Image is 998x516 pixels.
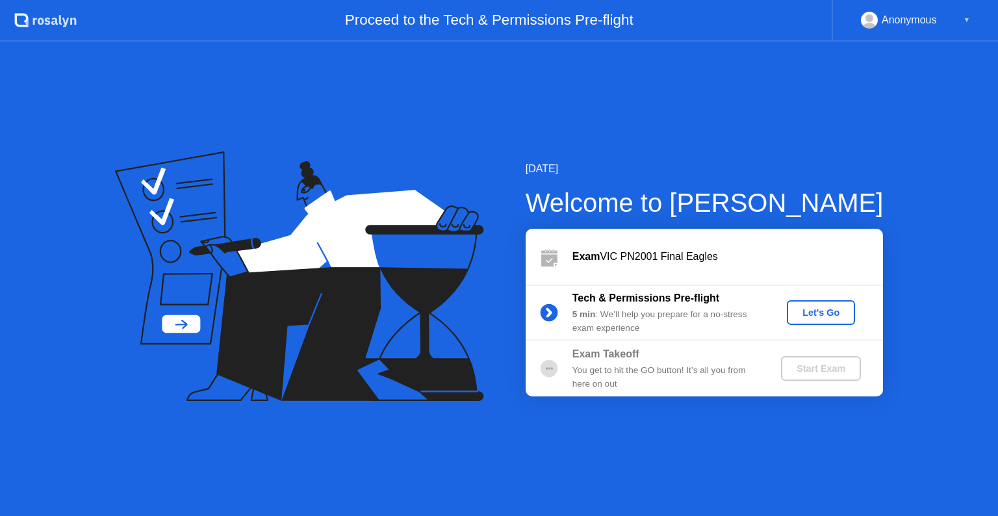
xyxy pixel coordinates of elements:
b: Exam Takeoff [572,348,639,359]
div: VIC PN2001 Final Eagles [572,249,883,264]
b: Exam [572,251,600,262]
div: You get to hit the GO button! It’s all you from here on out [572,364,760,391]
b: 5 min [572,309,596,319]
div: Anonymous [882,12,937,29]
div: [DATE] [526,161,884,177]
div: : We’ll help you prepare for a no-stress exam experience [572,308,760,335]
b: Tech & Permissions Pre-flight [572,292,719,303]
div: ▼ [964,12,970,29]
div: Start Exam [786,363,856,374]
div: Welcome to [PERSON_NAME] [526,183,884,222]
button: Let's Go [787,300,855,325]
div: Let's Go [792,307,850,318]
button: Start Exam [781,356,861,381]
